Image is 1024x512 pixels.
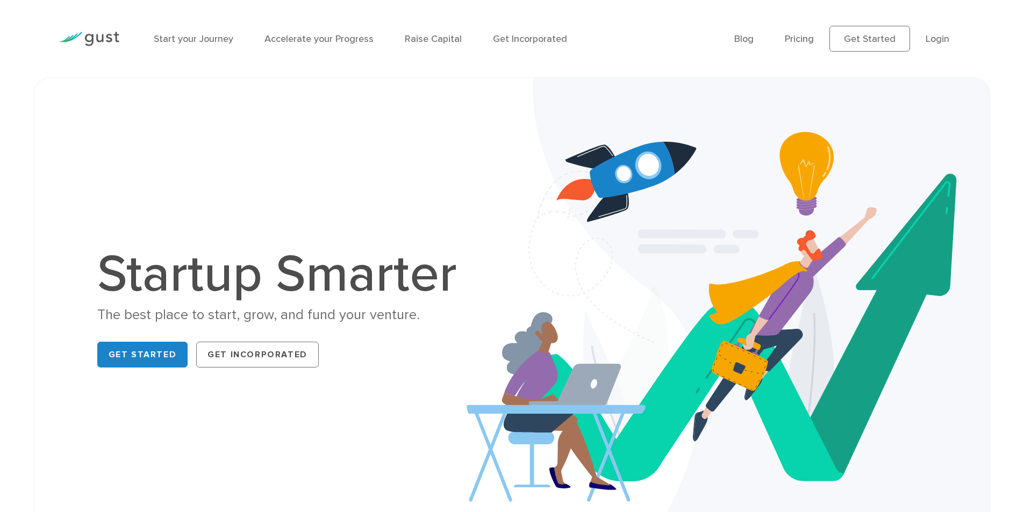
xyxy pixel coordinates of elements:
a: Get Started [829,26,910,52]
img: Gust Logo [59,32,119,46]
a: Pricing [785,33,814,45]
a: Get Incorporated [493,33,567,45]
a: Get Started [97,342,188,367]
a: Blog [734,33,754,45]
a: Raise Capital [405,33,462,45]
div: The best place to start, grow, and fund your venture. [97,306,468,324]
a: Accelerate your Progress [264,33,374,45]
h1: Startup Smarter [97,249,468,300]
a: Login [926,33,949,45]
a: Start your Journey [154,33,233,45]
a: Get Incorporated [196,342,319,367]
